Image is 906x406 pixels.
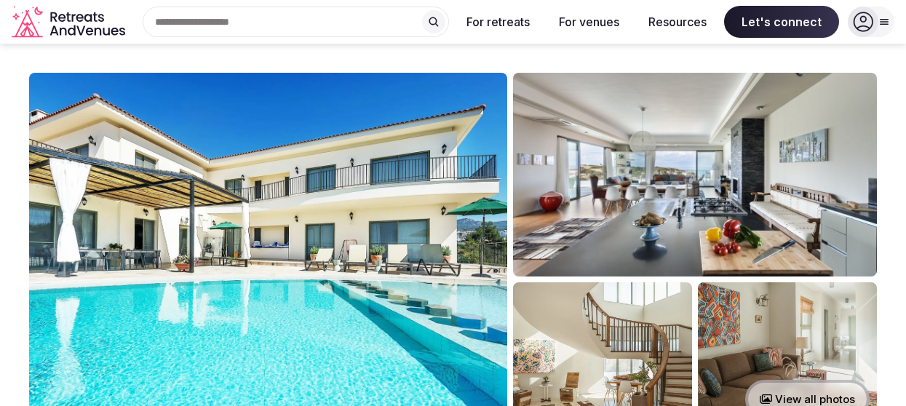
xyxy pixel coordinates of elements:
button: Resources [637,6,718,38]
button: For venues [547,6,631,38]
a: Visit the homepage [12,6,128,39]
button: For retreats [455,6,541,38]
span: Let's connect [724,6,839,38]
svg: Retreats and Venues company logo [12,6,128,39]
img: Venue gallery photo [513,73,877,276]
